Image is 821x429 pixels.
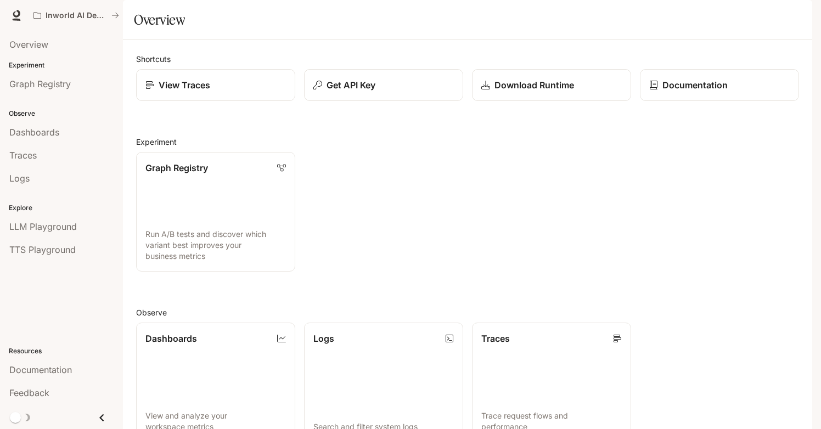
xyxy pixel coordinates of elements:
[145,161,208,174] p: Graph Registry
[327,78,375,92] p: Get API Key
[136,53,799,65] h2: Shortcuts
[46,11,107,20] p: Inworld AI Demos
[313,332,334,345] p: Logs
[640,69,799,101] a: Documentation
[494,78,574,92] p: Download Runtime
[136,69,295,101] a: View Traces
[472,69,631,101] a: Download Runtime
[481,332,510,345] p: Traces
[136,152,295,272] a: Graph RegistryRun A/B tests and discover which variant best improves your business metrics
[134,9,185,31] h1: Overview
[145,229,286,262] p: Run A/B tests and discover which variant best improves your business metrics
[145,332,197,345] p: Dashboards
[136,307,799,318] h2: Observe
[159,78,210,92] p: View Traces
[29,4,124,26] button: All workspaces
[304,69,463,101] button: Get API Key
[136,136,799,148] h2: Experiment
[662,78,728,92] p: Documentation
